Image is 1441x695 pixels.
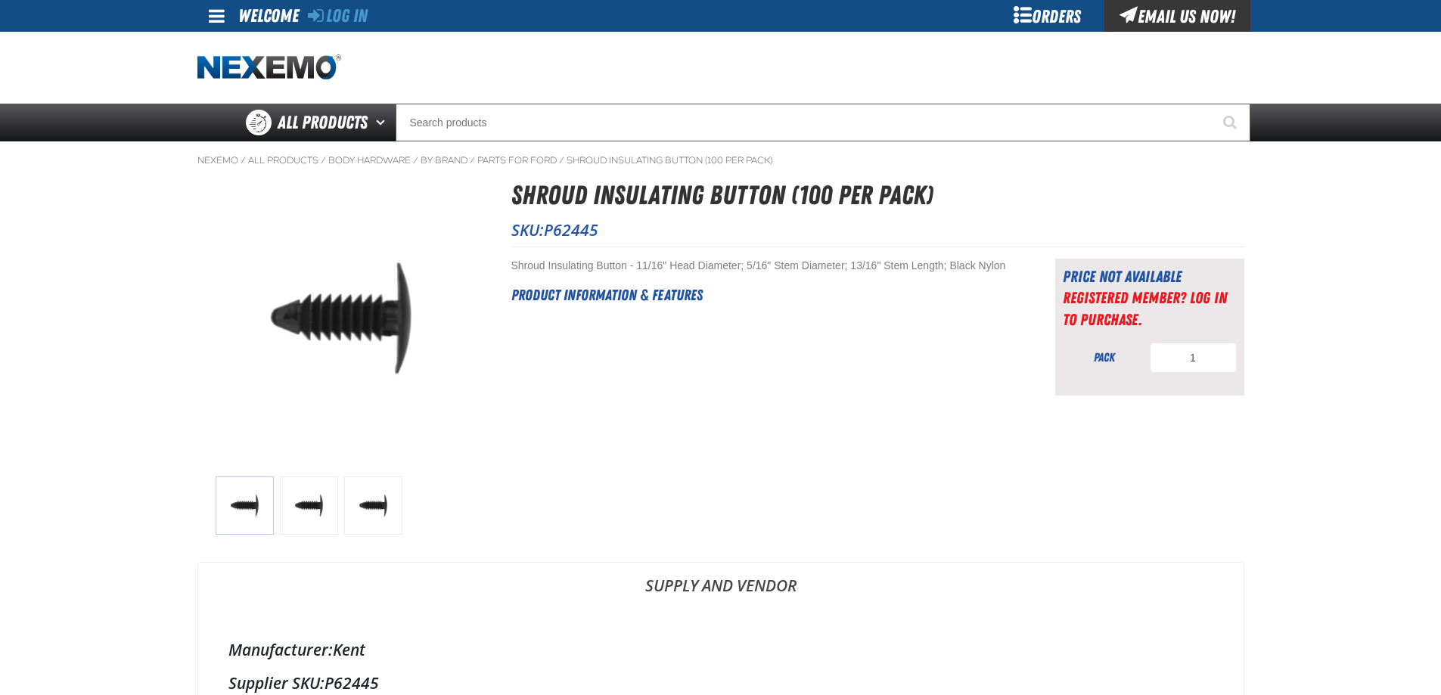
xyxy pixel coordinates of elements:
span: / [321,154,326,166]
img: Shroud Insulating Button (100 per pack) [344,476,402,535]
span: / [413,154,418,166]
div: Kent [228,639,1213,660]
div: Price not available [1063,266,1237,287]
a: Nexemo [197,154,238,166]
img: Shroud Insulating Button (100 per pack) [216,476,274,535]
a: Parts for Ford [477,154,557,166]
nav: Breadcrumbs [197,154,1244,166]
span: P62445 [544,219,598,240]
input: Search [396,104,1250,141]
div: P62445 [228,672,1213,693]
span: / [559,154,564,166]
a: Log In [308,5,368,26]
p: SKU: [511,219,1244,240]
a: All Products [248,154,318,166]
label: Manufacturer: [228,639,333,660]
span: / [470,154,475,166]
img: Shroud Insulating Button (100 per pack) [280,476,338,535]
a: By Brand [421,154,467,166]
input: Product Quantity [1150,343,1237,373]
img: Shroud Insulating Button (100 per pack) [198,175,484,461]
label: Supplier SKU: [228,672,325,693]
div: Shroud Insulating Button - 11/16" Head Diameter; 5/16" Stem Diameter; 13/16" Stem Length; Black N... [511,259,1017,273]
a: Registered Member? Log In to purchase. [1063,288,1227,328]
a: Supply and Vendor [198,563,1244,608]
span: All Products [278,109,368,136]
button: Start Searching [1213,104,1250,141]
h2: Product Information & Features [511,284,1017,306]
a: Shroud Insulating Button (100 per pack) [567,154,772,166]
div: pack [1063,349,1146,366]
a: Body Hardware [328,154,411,166]
img: Nexemo logo [197,54,341,81]
a: Home [197,54,341,81]
span: / [241,154,246,166]
button: Open All Products pages [371,104,396,141]
h1: Shroud Insulating Button (100 per pack) [511,175,1244,216]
